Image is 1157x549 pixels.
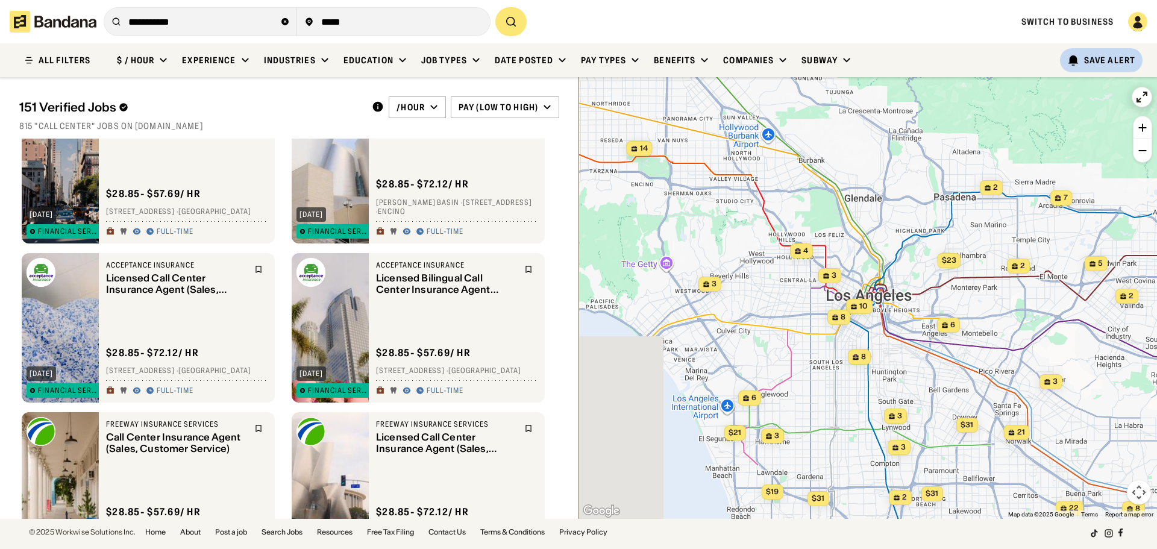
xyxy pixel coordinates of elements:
[38,387,99,394] div: Financial Services
[1129,291,1133,301] span: 2
[859,301,868,312] span: 10
[376,272,517,295] div: Licensed Bilingual Call Center Insurance Agent (Sales, Customer Service)
[106,431,247,454] div: Call Center Insurance Agent (Sales, Customer Service)
[106,347,199,359] div: $ 28.85 - $72.12 / hr
[729,428,741,437] span: $21
[766,487,779,496] span: $19
[182,55,236,66] div: Experience
[376,431,517,454] div: Licensed Call Center Insurance Agent (Sales, Customer Service)
[343,55,394,66] div: Education
[421,55,467,66] div: Job Types
[1127,480,1151,504] button: Map camera controls
[39,56,90,64] div: ALL FILTERS
[376,419,517,429] div: Freeway Insurance Services
[559,529,607,536] a: Privacy Policy
[30,211,53,218] div: [DATE]
[376,506,469,518] div: $ 28.85 - $72.12 / hr
[376,347,471,359] div: $ 28.85 - $57.69 / hr
[640,143,648,154] span: 14
[861,352,866,362] span: 8
[950,320,955,330] span: 6
[495,55,553,66] div: Date Posted
[942,256,956,265] span: $23
[459,102,538,113] div: Pay (Low to High)
[296,417,325,446] img: Freeway Insurance Services logo
[117,55,154,66] div: $ / hour
[926,489,938,498] span: $31
[157,227,193,237] div: Full-time
[106,187,201,200] div: $ 28.85 - $57.69 / hr
[376,366,538,376] div: [STREET_ADDRESS] · [GEOGRAPHIC_DATA]
[19,121,559,131] div: 815 "call center" jobs on [DOMAIN_NAME]
[376,198,538,216] div: [PERSON_NAME] Basin · [STREET_ADDRESS] · Encino
[1020,261,1025,271] span: 2
[581,55,626,66] div: Pay Types
[803,246,808,256] span: 4
[902,492,907,503] span: 2
[106,207,268,217] div: [STREET_ADDRESS] · [GEOGRAPHIC_DATA]
[296,258,325,287] img: Acceptance Insurance logo
[961,420,973,429] span: $31
[712,279,716,289] span: 3
[106,272,247,295] div: Licensed Call Center Insurance Agent (Sales, Customer Service)
[180,529,201,536] a: About
[106,506,201,518] div: $ 28.85 - $57.69 / hr
[27,258,55,287] img: Acceptance Insurance logo
[1064,193,1068,203] span: 7
[106,260,247,270] div: Acceptance Insurance
[1135,504,1140,514] span: 8
[1081,511,1098,518] a: Terms (opens in new tab)
[480,529,545,536] a: Terms & Conditions
[299,211,323,218] div: [DATE]
[308,228,369,235] div: Financial Services
[774,431,779,441] span: 3
[582,503,621,519] a: Open this area in Google Maps (opens a new window)
[145,529,166,536] a: Home
[38,228,99,235] div: Financial Services
[264,55,316,66] div: Industries
[1098,259,1103,269] span: 5
[215,529,247,536] a: Post a job
[582,503,621,519] img: Google
[308,387,369,394] div: Financial Services
[751,393,756,403] span: 6
[376,178,469,190] div: $ 28.85 - $72.12 / hr
[1069,503,1079,513] span: 22
[723,55,774,66] div: Companies
[10,11,96,33] img: Bandana logotype
[993,183,998,193] span: 2
[106,366,268,376] div: [STREET_ADDRESS] · [GEOGRAPHIC_DATA]
[1105,511,1153,518] a: Report a map error
[397,102,425,113] div: /hour
[428,529,466,536] a: Contact Us
[897,411,902,421] span: 3
[29,529,136,536] div: © 2025 Workwise Solutions Inc.
[901,442,906,453] span: 3
[427,386,463,396] div: Full-time
[317,529,353,536] a: Resources
[299,370,323,377] div: [DATE]
[376,260,517,270] div: Acceptance Insurance
[1008,511,1074,518] span: Map data ©2025 Google
[654,55,695,66] div: Benefits
[262,529,303,536] a: Search Jobs
[19,100,362,115] div: 151 Verified Jobs
[157,386,193,396] div: Full-time
[832,271,836,281] span: 3
[106,419,247,429] div: Freeway Insurance Services
[30,370,53,377] div: [DATE]
[812,494,824,503] span: $31
[801,55,838,66] div: Subway
[1021,16,1114,27] a: Switch to Business
[19,139,559,519] div: grid
[1053,377,1058,387] span: 3
[841,312,845,322] span: 8
[427,227,463,237] div: Full-time
[1084,55,1135,66] div: Save Alert
[367,529,414,536] a: Free Tax Filing
[27,417,55,446] img: Freeway Insurance Services logo
[1017,427,1025,438] span: 21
